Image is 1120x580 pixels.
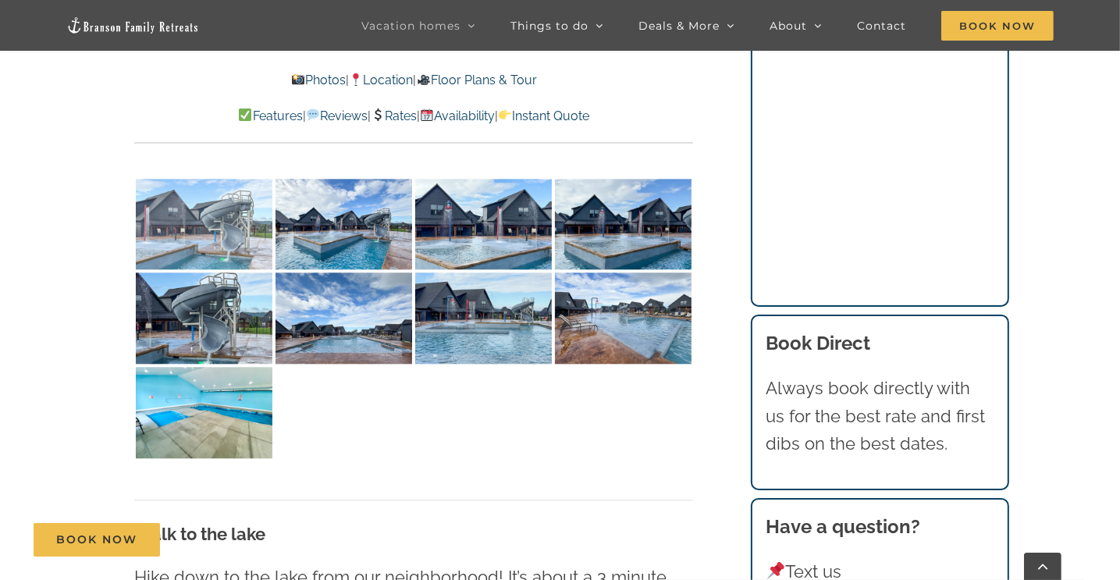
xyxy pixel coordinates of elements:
[292,73,304,86] img: 📸
[417,73,537,87] a: Floor Plans & Tour
[418,73,430,86] img: 🎥
[857,20,906,31] span: Contact
[941,11,1054,41] span: Book Now
[421,109,433,121] img: 📆
[350,73,362,86] img: 📍
[767,562,784,579] img: 📌
[766,375,994,457] p: Always book directly with us for the best rate and first dibs on the best dates.
[291,73,346,87] a: Photos
[766,332,870,354] b: Book Direct
[498,109,589,123] a: Instant Quote
[136,367,272,458] img: Rocky-Shores-indoor-pool-scaled
[415,272,552,364] img: Rocky-Shores-neighborhood-pool-1103-scaled
[136,179,272,270] img: Rocky-Shores-neighborhood-pool-1110-scaled
[306,109,368,123] a: Reviews
[372,109,384,121] img: 💲
[134,70,693,91] p: | |
[420,109,495,123] a: Availability
[510,20,588,31] span: Things to do
[276,179,412,270] img: Rocky-Shores-neighborhood-pool-1108-scaled
[307,109,319,121] img: 💬
[136,272,272,364] img: Rocky-Shores-neighborhood-pool-1111-scaled
[555,272,692,364] img: Rocky-Shores-neighborhood-pool-1106-scaled
[238,109,302,123] a: Features
[239,109,251,121] img: ✅
[555,179,692,270] img: Rocky-Shores-neighborhood-pool-1112-scaled
[56,533,137,546] span: Book Now
[638,20,720,31] span: Deals & More
[66,16,199,34] img: Branson Family Retreats Logo
[349,73,413,87] a: Location
[415,179,552,270] img: Rocky-Shores-neighborhood-pool-1109-scaled
[770,20,807,31] span: About
[276,272,412,364] img: Rocky-Shores-neighborhood-pool-1102-scaled
[361,20,460,31] span: Vacation homes
[766,515,920,538] strong: Have a question?
[499,109,511,121] img: 👉
[134,106,693,126] p: | | | |
[371,109,417,123] a: Rates
[34,523,160,557] a: Book Now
